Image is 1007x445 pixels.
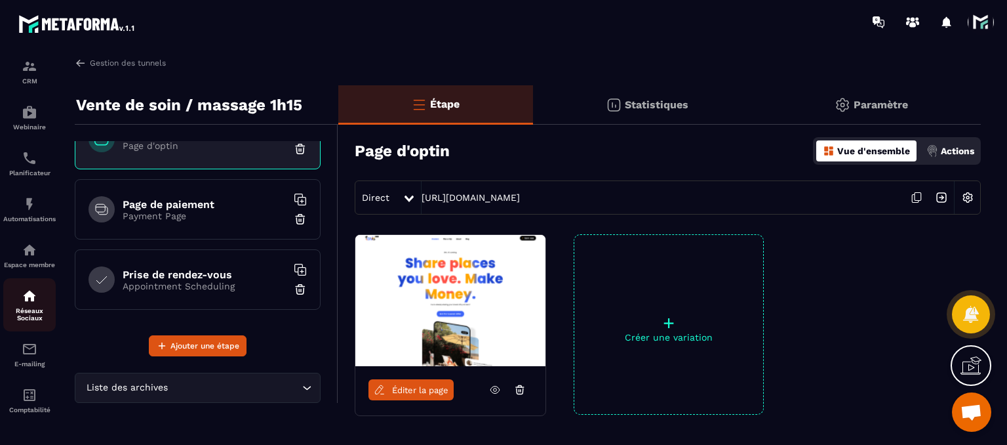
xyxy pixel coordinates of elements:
[123,268,286,281] h6: Prise de rendez-vous
[75,373,321,403] div: Search for option
[392,385,448,395] span: Éditer la page
[3,278,56,331] a: social-networksocial-networkRéseaux Sociaux
[22,150,37,166] img: scheduler
[170,381,299,395] input: Search for option
[3,232,56,278] a: automationsautomationsEspace membre
[22,341,37,357] img: email
[3,186,56,232] a: automationsautomationsAutomatisations
[170,339,239,352] span: Ajouter une étape
[355,142,450,160] h3: Page d'optin
[75,57,166,69] a: Gestion des tunnels
[3,307,56,322] p: Réseaux Sociaux
[294,283,307,296] img: trash
[837,146,910,156] p: Vue d'ensemble
[22,288,37,304] img: social-network
[83,381,170,395] span: Liste des archives
[22,196,37,212] img: automations
[952,392,991,432] div: Ouvrir le chat
[926,145,938,157] img: actions.d6e523a2.png
[574,332,763,343] p: Créer une variation
[606,97,622,113] img: stats.20deebd0.svg
[835,97,850,113] img: setting-gr.5f69749f.svg
[3,261,56,268] p: Espace membre
[3,95,56,140] a: automationsautomationsWebinaire
[75,57,87,69] img: arrow
[355,235,545,366] img: image
[123,198,286,211] h6: Page de paiement
[3,123,56,131] p: Webinaire
[3,140,56,186] a: schedulerschedulerPlanificateur
[22,387,37,403] img: accountant
[123,211,286,221] p: Payment Page
[941,146,974,156] p: Actions
[3,169,56,177] p: Planificateur
[294,213,307,226] img: trash
[368,379,454,400] a: Éditer la page
[3,49,56,95] a: formationformationCRM
[3,406,56,413] p: Comptabilité
[149,335,247,356] button: Ajouter une étape
[3,331,56,377] a: emailemailE-mailing
[823,145,835,157] img: dashboard-orange.40269519.svg
[123,281,286,291] p: Appointment Scheduling
[929,185,954,210] img: arrow-next.bcc2205e.svg
[430,98,460,110] p: Étape
[22,58,37,74] img: formation
[955,185,980,210] img: setting-w.858f3a88.svg
[3,360,56,368] p: E-mailing
[294,142,307,156] img: trash
[854,98,908,111] p: Paramètre
[123,140,286,151] p: Page d'optin
[76,92,302,118] p: Vente de soin / massage 1h15
[22,242,37,258] img: automations
[411,96,427,112] img: bars-o.4a397970.svg
[362,192,389,203] span: Direct
[3,377,56,423] a: accountantaccountantComptabilité
[3,215,56,222] p: Automatisations
[422,192,520,203] a: [URL][DOMAIN_NAME]
[22,104,37,120] img: automations
[574,314,763,332] p: +
[3,77,56,85] p: CRM
[625,98,688,111] p: Statistiques
[18,12,136,35] img: logo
